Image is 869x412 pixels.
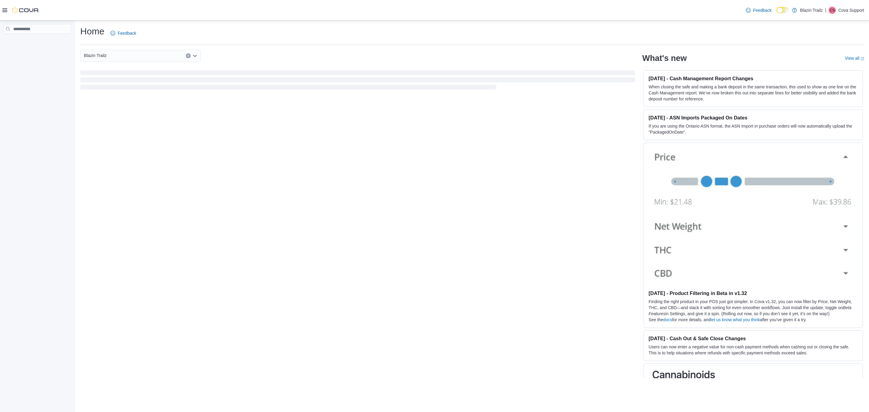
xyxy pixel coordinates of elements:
a: docs [663,317,672,322]
em: Beta Features [649,305,851,316]
nav: Complex example [4,35,71,49]
img: Cova [12,7,39,13]
h2: What's new [642,53,687,63]
p: Cova Support [838,7,864,14]
input: Dark Mode [776,7,789,13]
span: Feedback [118,30,136,36]
svg: External link [861,57,864,61]
span: Loading [80,71,635,91]
h3: [DATE] - Cash Management Report Changes [649,75,858,81]
p: Finding the right product in your POS just got simpler. In Cova v1.32, you can now filter by Pric... [649,299,858,317]
h3: [DATE] - Product Filtering in Beta in v1.32 [649,290,858,296]
p: When closing the safe and making a bank deposit in the same transaction, this used to show as one... [649,84,858,102]
p: | [825,7,826,14]
span: Blazin Trailz [84,52,107,59]
h3: [DATE] - Cash Out & Safe Close Changes [649,335,858,341]
button: Open list of options [193,53,197,58]
a: let us know what you think [711,317,760,322]
a: Feedback [108,27,138,39]
p: If you are using the Ontario ASN format, the ASN Import in purchase orders will now automatically... [649,123,858,135]
p: Blazin Trailz [800,7,823,14]
h3: [DATE] - ASN Imports Packaged On Dates [649,115,858,121]
p: See the for more details, and after you’ve given it a try. [649,317,858,323]
span: CS [830,7,835,14]
button: Clear input [186,53,191,58]
a: Feedback [743,4,774,16]
h1: Home [80,25,104,37]
a: View allExternal link [845,56,864,61]
div: Cova Support [829,7,836,14]
p: Users can now enter a negative value for non-cash payment methods when cashing out or closing the... [649,344,858,356]
span: Feedback [753,7,772,13]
